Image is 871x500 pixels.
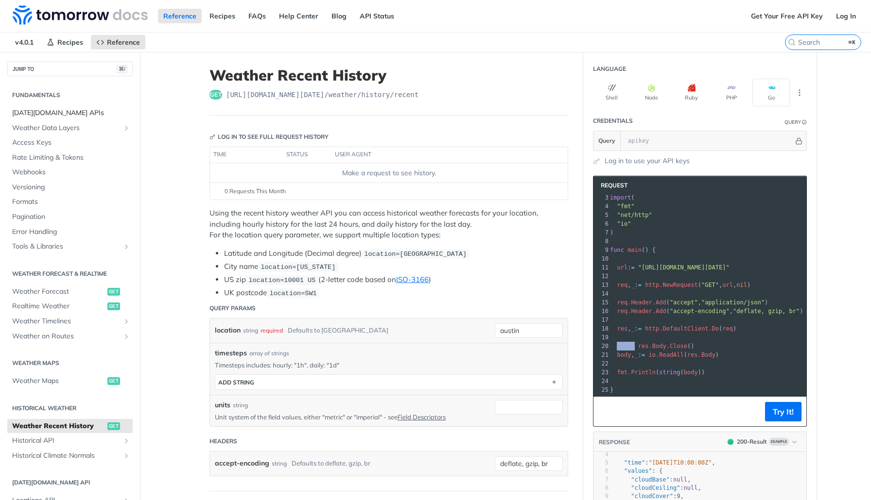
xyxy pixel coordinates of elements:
[596,476,691,483] span: : ,
[261,264,335,271] span: location=[US_STATE]
[701,299,765,306] span: "application/json"
[7,374,133,388] a: Weather Mapsget
[7,150,133,165] a: Rate Limiting & Tokens
[617,351,631,358] span: body
[122,317,130,325] button: Show subpages for Weather Timelines
[224,274,568,285] li: US zip (2-letter code based on )
[659,351,684,358] span: ReadAll
[272,456,287,470] div: string
[631,476,669,483] span: "cloudBase"
[12,317,120,326] span: Weather Timelines
[215,375,562,389] button: ADD string
[249,349,289,358] div: array of strings
[610,386,613,393] span: }
[593,377,610,385] div: 24
[631,325,634,332] span: _
[624,467,652,474] span: "values"
[617,325,627,332] span: res
[662,282,697,288] span: NewRequest
[659,282,662,288] span: .
[158,9,202,23] a: Reference
[248,277,315,284] span: location=10001 US
[638,282,642,288] span: =
[670,308,730,315] span: "accept-encoding"
[7,121,133,135] a: Weather Data LayersShow subpages for Weather Data Layers
[788,38,796,46] svg: Search
[122,333,130,340] button: Show subpages for Weather on Routes
[794,136,804,146] button: Hide
[7,359,133,367] h2: Weather Maps
[596,484,701,491] span: : ,
[593,219,610,228] div: 6
[673,79,710,106] button: Ruby
[57,38,83,47] span: Recipes
[593,193,610,202] div: 3
[7,195,133,209] a: Formats
[662,325,708,332] span: DefaultClient
[631,282,634,288] span: _
[596,467,662,474] span: : {
[784,118,807,126] div: QueryInformation
[224,261,568,272] li: City name
[215,348,247,358] span: timesteps
[269,290,316,297] span: location=SW1
[610,194,635,201] span: (
[215,456,269,470] label: accept-encoding
[326,9,352,23] a: Blog
[687,351,698,358] span: res
[802,120,807,125] i: Information
[593,79,630,106] button: Shell
[122,243,130,250] button: Show subpages for Tools & Libraries
[598,136,615,145] span: Query
[593,211,610,219] div: 5
[610,247,624,253] span: func
[261,323,283,337] div: required
[593,272,610,281] div: 12
[631,264,634,271] span: =
[593,316,610,324] div: 17
[593,281,610,289] div: 13
[593,350,610,359] div: 21
[209,437,237,446] div: Headers
[364,250,467,258] span: location=[GEOGRAPHIC_DATA]
[107,422,120,430] span: get
[288,323,388,337] div: Defaults to [GEOGRAPHIC_DATA]
[10,35,39,50] span: v4.0.1
[7,91,133,100] h2: Fundamentals
[122,437,130,445] button: Show subpages for Historical API
[617,308,627,315] span: req
[752,79,790,106] button: Go
[593,237,610,246] div: 8
[7,62,133,76] button: JUMP TO⌘/
[631,299,652,306] span: Header
[598,437,630,447] button: RESPONSE
[670,299,698,306] span: "accept"
[209,208,568,241] p: Using the recent history weather API you can access historical weather forecasts for your locatio...
[12,287,105,297] span: Weather Forecast
[12,227,130,237] span: Error Handling
[723,437,801,447] button: 200200-ResultExample
[593,117,633,125] div: Credentials
[638,343,649,350] span: res
[12,108,130,118] span: [DATE][DOMAIN_NAME] APIs
[7,314,133,329] a: Weather TimelinesShow subpages for Weather Timelines
[627,299,631,306] span: .
[7,449,133,463] a: Historical Climate NormalsShow subpages for Historical Climate Normals
[398,413,446,421] a: Field Descriptors
[673,476,687,483] span: null
[684,484,698,491] span: null
[617,212,652,218] span: "net/http"
[728,439,733,445] span: 200
[224,248,568,259] li: Latitude and Longitude (Decimal degree)
[7,106,133,120] a: [DATE][DOMAIN_NAME] APIs
[659,369,680,376] span: string
[698,351,701,358] span: .
[631,308,652,315] span: Header
[666,343,670,350] span: .
[593,289,610,298] div: 14
[13,5,148,25] img: Tomorrow.io Weather API Docs
[631,369,656,376] span: Println
[122,124,130,132] button: Show subpages for Weather Data Layers
[708,325,712,332] span: .
[649,343,652,350] span: .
